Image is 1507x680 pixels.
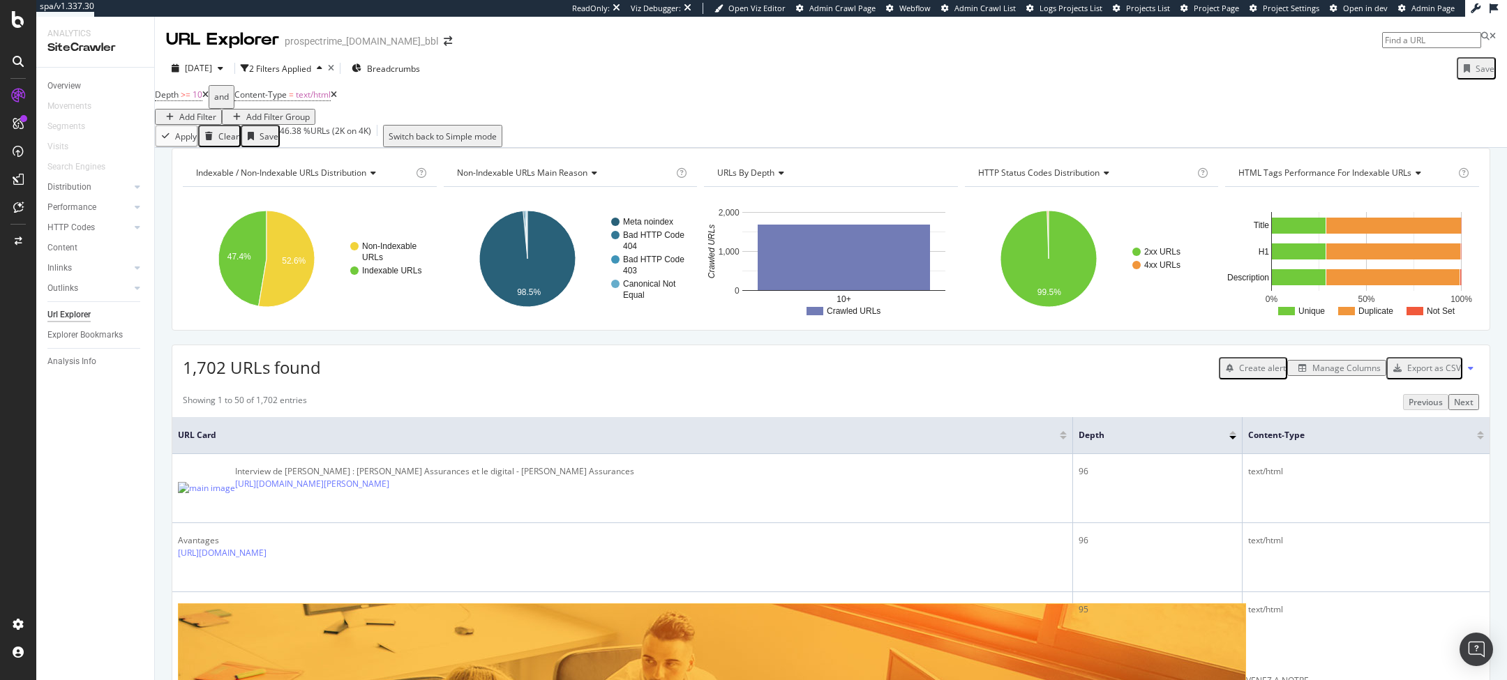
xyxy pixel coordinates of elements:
text: Indexable URLs [362,266,421,276]
span: Breadcrumbs [367,63,420,75]
text: 404 [623,242,637,252]
button: and [209,85,234,109]
div: arrow-right-arrow-left [444,36,452,46]
a: [URL][DOMAIN_NAME] [178,547,267,559]
span: Open in dev [1343,3,1388,13]
span: Content-Type [1248,429,1456,441]
span: Depth [1079,429,1208,441]
div: 96 [1079,534,1236,547]
a: Url Explorer [47,308,144,322]
a: Projects List [1113,3,1170,14]
a: Explorer Bookmarks [47,328,144,342]
div: Manage Columns [1312,362,1381,374]
span: Indexable / Non-Indexable URLs distribution [196,167,366,179]
div: Outlinks [47,281,78,296]
button: Manage Columns [1287,360,1386,376]
h4: HTML Tags Performance for Indexable URLs [1236,162,1455,184]
div: text/html [1248,465,1484,478]
div: 95 [1079,603,1236,616]
h4: URLs by Depth [714,162,945,184]
span: Projects List [1126,3,1170,13]
div: Create alert [1239,362,1286,374]
a: Overview [47,79,144,93]
div: Movements [47,99,91,114]
button: Add Filter [155,109,222,125]
a: Webflow [886,3,931,14]
a: Movements [47,99,105,114]
button: Previous [1403,394,1448,410]
button: Clear [198,125,241,147]
span: Depth [155,89,179,100]
text: 100% [1451,294,1473,304]
text: 10+ [837,294,851,304]
span: 2025 Sep. 8th [185,62,212,74]
text: 1,000 [719,247,740,257]
div: 96 [1079,465,1236,478]
span: = [289,89,294,100]
div: URL Explorer [166,28,279,52]
div: Export as CSV [1407,362,1461,374]
svg: A chart. [704,198,958,319]
text: Equal [623,291,645,301]
div: Next [1454,396,1474,408]
span: Admin Crawl List [954,3,1016,13]
text: 2xx URLs [1144,248,1180,257]
div: and [214,87,229,107]
span: Webflow [899,3,931,13]
a: Segments [47,119,99,134]
div: text/html [1248,603,1484,616]
text: Meta noindex [623,218,673,227]
span: Admin Crawl Page [809,3,876,13]
span: Project Page [1194,3,1239,13]
a: Open Viz Editor [714,3,786,14]
h4: Indexable / Non-Indexable URLs Distribution [193,162,413,184]
div: A chart. [444,198,698,319]
text: Bad HTTP Code [623,255,684,265]
button: Save [1457,57,1496,80]
div: Switch back to Simple mode [389,130,497,142]
div: Performance [47,200,96,215]
span: >= [181,89,190,100]
button: Next [1448,394,1479,410]
span: URLs by Depth [717,167,774,179]
text: 99.5% [1037,288,1061,298]
h4: Non-Indexable URLs Main Reason [454,162,674,184]
a: Analysis Info [47,354,144,369]
span: Logs Projects List [1040,3,1102,13]
text: Description [1227,273,1269,282]
div: prospectrime_[DOMAIN_NAME]_bbl [285,34,438,48]
text: 0 [735,286,740,296]
div: Avantages [178,534,267,547]
text: Non-Indexable [362,242,417,252]
div: Previous [1409,396,1443,408]
a: Logs Projects List [1026,3,1102,14]
a: Admin Crawl Page [796,3,876,14]
svg: A chart. [183,198,437,319]
svg: A chart. [965,198,1219,319]
a: Search Engines [47,160,119,174]
a: Inlinks [47,261,130,275]
span: Admin Page [1411,3,1455,13]
svg: A chart. [1225,198,1479,319]
div: Viz Debugger: [631,3,681,14]
text: Bad HTTP Code [623,231,684,241]
a: Distribution [47,180,130,195]
input: Find a URL [1382,32,1481,48]
div: Explorer Bookmarks [47,328,123,342]
a: Performance [47,200,130,215]
text: URLs [362,253,383,263]
img: main image [178,482,235,494]
div: Showing 1 to 50 of 1,702 entries [183,394,307,410]
a: HTTP Codes [47,220,130,235]
text: 47.4% [227,252,251,262]
text: Canonical Not [623,280,676,289]
div: Interview de [PERSON_NAME] : [PERSON_NAME] Assurances et le digital - [PERSON_NAME] Assurances [235,465,634,478]
h4: HTTP Status Codes Distribution [975,162,1195,184]
div: Save [1476,63,1494,75]
button: Apply [155,125,198,147]
text: Unique [1298,307,1325,317]
button: Add Filter Group [222,109,315,125]
span: 1,702 URLs found [183,356,321,379]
